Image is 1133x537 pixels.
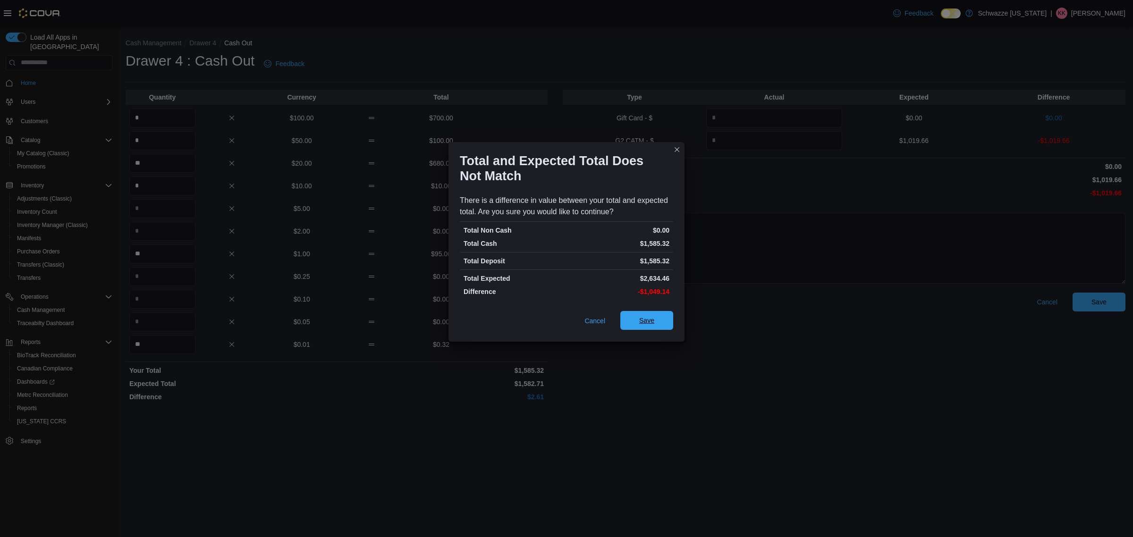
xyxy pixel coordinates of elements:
span: Save [639,316,654,325]
p: $1,585.32 [568,256,669,266]
button: Closes this modal window [671,144,683,155]
p: Total Non Cash [464,226,565,235]
p: $1,585.32 [568,239,669,248]
p: Difference [464,287,565,296]
button: Cancel [581,311,609,330]
p: Total Expected [464,274,565,283]
p: $2,634.46 [568,274,669,283]
button: Save [620,311,673,330]
p: $0.00 [568,226,669,235]
span: Cancel [584,316,605,326]
h1: Total and Expected Total Does Not Match [460,153,666,184]
div: There is a difference in value between your total and expected total. Are you sure you would like... [460,195,673,218]
p: Total Cash [464,239,565,248]
p: Total Deposit [464,256,565,266]
p: -$1,049.14 [568,287,669,296]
